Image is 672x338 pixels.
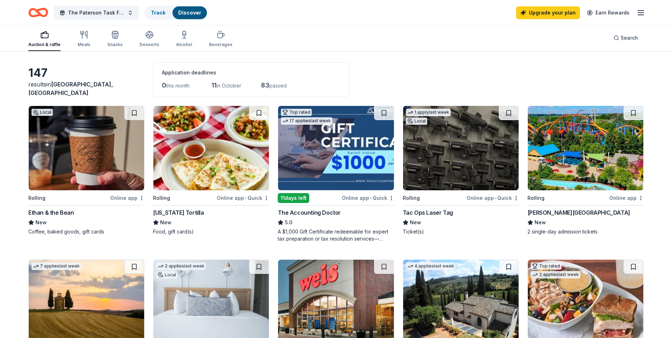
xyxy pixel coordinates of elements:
div: Online app Quick [217,193,269,202]
div: Auction & raffle [28,42,61,47]
div: Desserts [140,42,159,47]
div: Ticket(s) [403,228,519,235]
a: Image for California TortillaRollingOnline app•Quick[US_STATE] TortillaNewFood, gift card(s) [153,106,269,235]
span: in October [216,83,241,89]
div: Online app [609,193,644,202]
button: Desserts [140,28,159,51]
span: 83 [261,81,269,89]
span: • [245,195,247,201]
button: Auction & raffle [28,28,61,51]
button: Alcohol [176,28,192,51]
span: 0 [162,81,166,89]
div: Online app [110,193,145,202]
img: Image for The Accounting Doctor [278,106,394,190]
div: Local [156,271,177,278]
img: Image for Dorney Park & Wildwater Kingdom [528,106,643,190]
img: Image for California Tortilla [153,106,269,190]
button: Snacks [107,28,123,51]
span: • [495,195,496,201]
img: Image for Ethan & the Bean [29,106,144,190]
div: Ethan & the Bean [28,208,74,217]
div: Local [32,109,53,116]
div: Rolling [153,194,170,202]
button: Search [608,31,644,45]
span: • [370,195,372,201]
div: Beverages [209,42,232,47]
a: Image for Tac Ops Laser Tag1 applylast weekLocalRollingOnline app•QuickTac Ops Laser TagNewTicket(s) [403,106,519,235]
a: Earn Rewards [583,6,634,19]
div: Coffee, baked goods, gift cards [28,228,145,235]
div: Tac Ops Laser Tag [403,208,453,217]
div: Top rated [281,109,312,116]
div: [PERSON_NAME][GEOGRAPHIC_DATA] [527,208,630,217]
div: Rolling [403,194,420,202]
div: 147 [28,66,145,80]
div: 4 applies last week [406,263,456,270]
button: The Paterson Task Force Fall Fundraiser [54,6,139,20]
span: New [35,218,47,227]
button: Meals [78,28,90,51]
span: 11 [211,81,216,89]
div: Meals [78,42,90,47]
span: New [160,218,171,227]
button: Beverages [209,28,232,51]
div: Local [406,118,427,125]
a: Image for The Accounting DoctorTop rated17 applieslast week11days leftOnline app•QuickThe Account... [278,106,394,242]
div: Snacks [107,42,123,47]
span: passed [269,83,287,89]
a: Track [151,10,165,16]
div: results [28,80,145,97]
div: [US_STATE] Tortilla [153,208,204,217]
div: Alcohol [176,42,192,47]
span: in [28,81,113,96]
a: Home [28,4,48,21]
div: The Accounting Doctor [278,208,341,217]
div: Rolling [28,194,45,202]
div: 7 applies last week [32,263,81,270]
div: Rolling [527,194,544,202]
div: 1 apply last week [406,109,451,116]
span: The Paterson Task Force Fall Fundraiser [68,9,125,17]
span: 5.0 [285,218,292,227]
div: Online app Quick [467,193,519,202]
div: 11 days left [278,193,309,203]
span: New [410,218,421,227]
a: Discover [178,10,201,16]
span: [GEOGRAPHIC_DATA], [GEOGRAPHIC_DATA] [28,81,113,96]
div: A $1,000 Gift Certificate redeemable for expert tax preparation or tax resolution services—recipi... [278,228,394,242]
img: Image for Tac Ops Laser Tag [403,106,519,190]
div: 2 applies last week [156,263,206,270]
div: Top rated [531,263,561,270]
a: Image for Ethan & the BeanLocalRollingOnline appEthan & the BeanNewCoffee, baked goods, gift cards [28,106,145,235]
div: 17 applies last week [281,117,332,125]
button: TrackDiscover [145,6,208,20]
span: Search [621,34,638,42]
span: New [535,218,546,227]
a: Upgrade your plan [516,6,580,19]
span: this month [166,83,190,89]
div: 2 single-day admission tickets [527,228,644,235]
a: Image for Dorney Park & Wildwater KingdomRollingOnline app[PERSON_NAME][GEOGRAPHIC_DATA]New2 sing... [527,106,644,235]
div: Online app Quick [342,193,394,202]
div: Application deadlines [162,68,340,77]
div: Food, gift card(s) [153,228,269,235]
div: 2 applies last week [531,271,580,278]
